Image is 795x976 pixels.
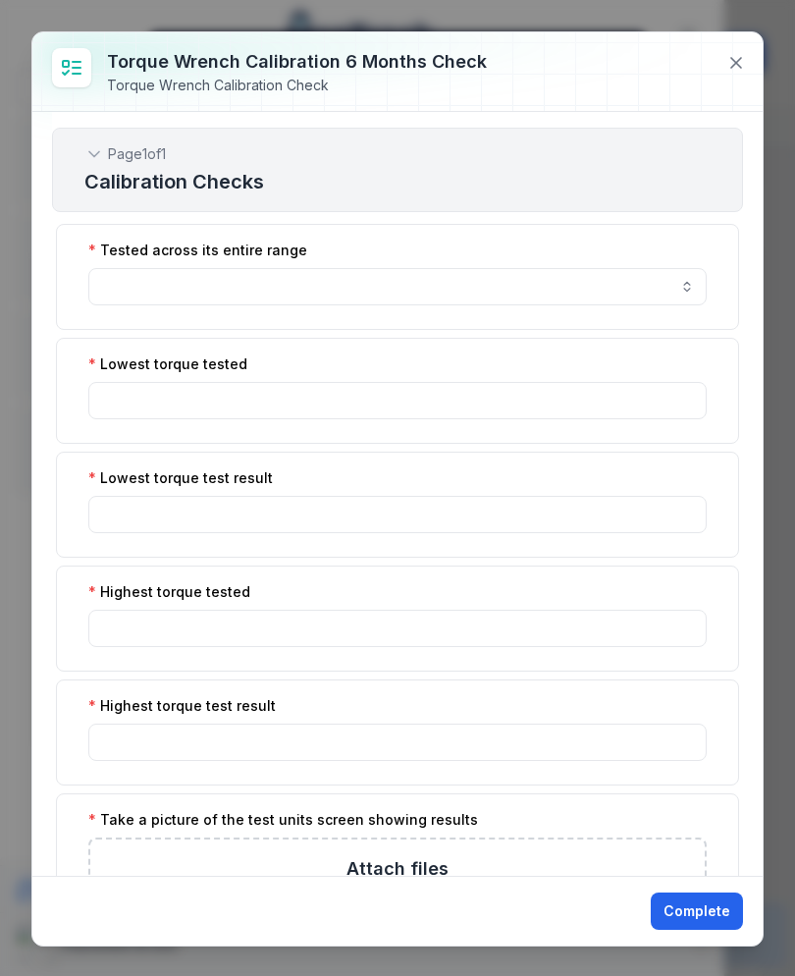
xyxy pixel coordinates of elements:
[346,855,449,883] h3: Attach files
[88,810,478,830] label: Take a picture of the test units screen showing results
[88,496,707,533] input: :rts:-form-item-label
[88,582,250,602] label: Highest torque tested
[88,468,273,488] label: Lowest torque test result
[651,893,743,930] button: Complete
[84,168,711,195] h2: Calibration Checks
[88,724,707,761] input: :rtu:-form-item-label
[108,144,166,164] span: Page 1 of 1
[88,241,307,260] label: Tested across its entire range
[88,382,707,419] input: :rtr:-form-item-label
[107,76,487,95] div: Torque Wrench Calibration Check
[88,696,276,716] label: Highest torque test result
[107,48,487,76] h3: Torque Wrench Calibration 6 Months Check
[88,354,247,374] label: Lowest torque tested
[88,610,707,647] input: :rtt:-form-item-label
